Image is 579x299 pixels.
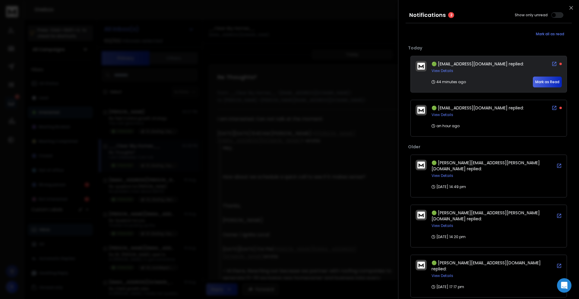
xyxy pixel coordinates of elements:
button: View Details [432,112,453,117]
span: 2 [448,12,454,18]
p: [DATE] 14:20 pm [432,234,466,239]
span: Mark all as read [536,32,564,36]
span: 🟢 [PERSON_NAME][EMAIL_ADDRESS][PERSON_NAME][DOMAIN_NAME] replied: [432,210,540,222]
img: logo [417,212,425,219]
h3: Notifications [409,11,446,19]
img: logo [417,63,425,70]
button: View Details [432,223,453,228]
button: Mark all as read [528,28,572,40]
p: [DATE] 17:17 pm [432,285,464,289]
button: View Details [432,173,453,178]
p: [DATE] 14:49 pm [432,184,466,189]
p: an hour ago [432,124,460,128]
p: 44 minutes ago [432,80,466,84]
span: 🟢 [PERSON_NAME][EMAIL_ADDRESS][DOMAIN_NAME] replied: [432,260,541,272]
p: Today [408,45,569,51]
img: logo [417,262,425,269]
span: 🟢 [PERSON_NAME][EMAIL_ADDRESS][PERSON_NAME][DOMAIN_NAME] replied: [432,160,540,172]
span: 🟢 [EMAIL_ADDRESS][DOMAIN_NAME] replied: [432,61,524,67]
span: 🟢 [EMAIL_ADDRESS][DOMAIN_NAME] replied: [432,105,524,111]
button: Mark as Read [533,77,562,87]
button: View Details [432,273,453,278]
img: logo [417,107,425,114]
p: Older [408,144,569,150]
label: Show only unread [515,13,548,17]
img: logo [417,162,425,168]
button: View Details [432,68,453,73]
div: Open Intercom Messenger [557,278,571,293]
